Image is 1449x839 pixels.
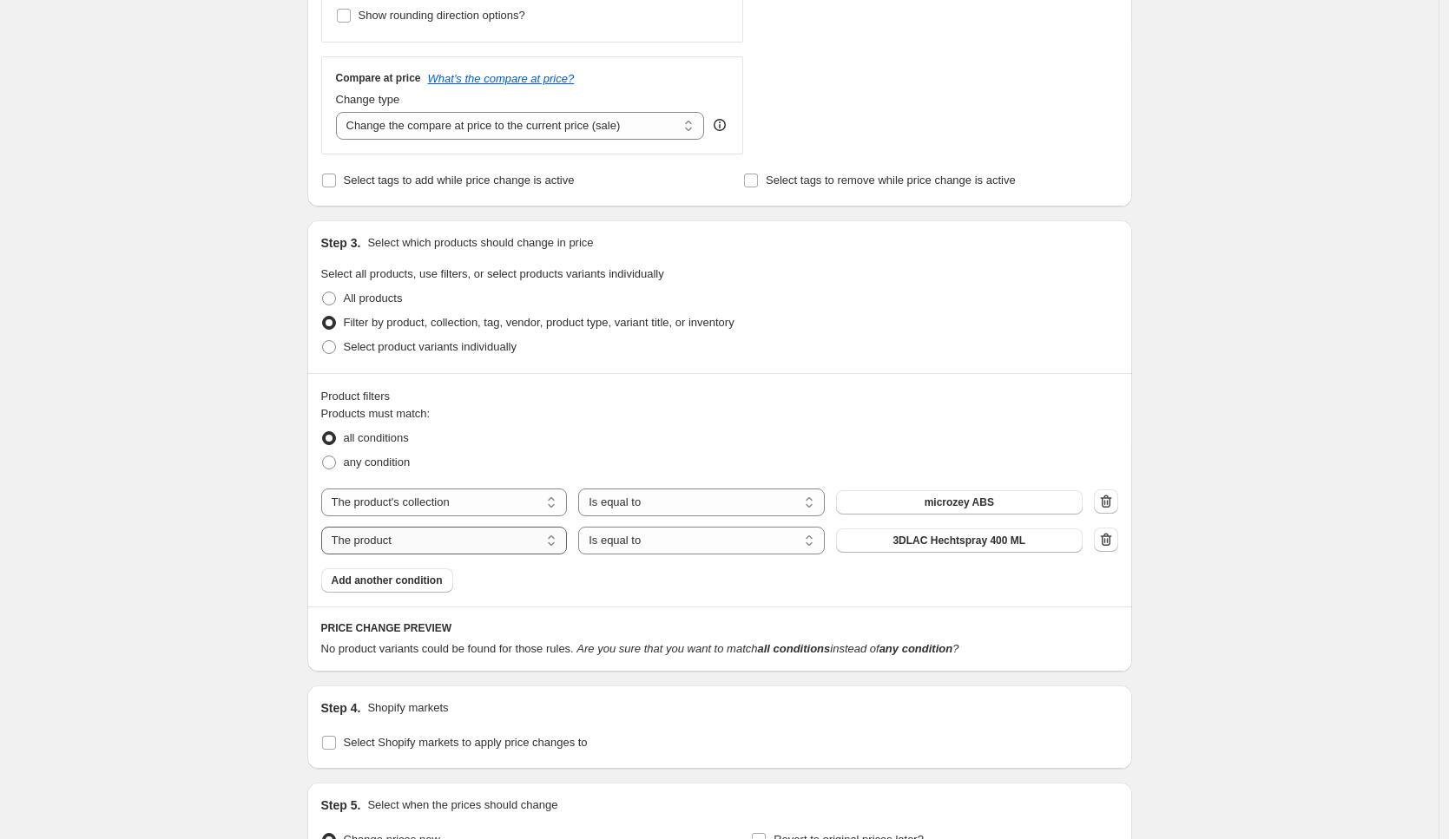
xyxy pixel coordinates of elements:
button: microzey ABS [836,490,1083,515]
span: Filter by product, collection, tag, vendor, product type, variant title, or inventory [344,316,734,329]
span: All products [344,292,403,305]
h6: PRICE CHANGE PREVIEW [321,621,1118,635]
span: Show rounding direction options? [359,9,525,22]
span: Select all products, use filters, or select products variants individually [321,267,664,280]
span: Products must match: [321,407,431,420]
span: microzey ABS [925,495,994,509]
span: Change type [336,93,400,106]
p: Select when the prices should change [367,796,557,814]
p: Select which products should change in price [367,234,593,252]
h2: Step 5. [321,796,361,814]
button: Add another condition [321,568,453,593]
h2: Step 3. [321,234,361,252]
b: all conditions [757,642,830,655]
p: Shopify markets [367,699,448,717]
button: What's the compare at price? [428,72,575,85]
i: Are you sure that you want to match instead of ? [576,642,958,655]
b: any condition [879,642,953,655]
span: Add another condition [332,574,443,587]
span: Select tags to remove while price change is active [766,174,1016,187]
span: any condition [344,456,411,469]
span: Select product variants individually [344,340,517,353]
h2: Step 4. [321,699,361,717]
button: 3DLAC Hechtspray 400 ML [836,528,1083,553]
span: all conditions [344,431,409,444]
div: help [711,116,728,134]
h3: Compare at price [336,71,421,85]
span: Select tags to add while price change is active [344,174,575,187]
span: 3DLAC Hechtspray 400 ML [892,534,1025,547]
span: No product variants could be found for those rules. [321,642,574,655]
span: Select Shopify markets to apply price changes to [344,736,588,749]
div: Product filters [321,388,1118,405]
